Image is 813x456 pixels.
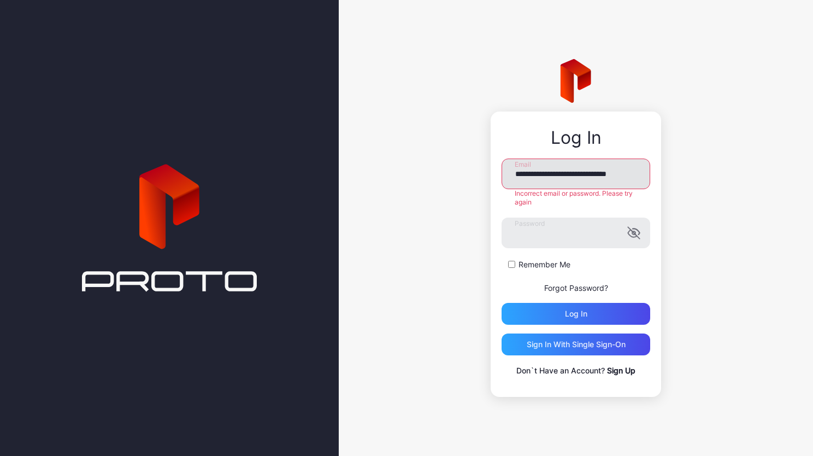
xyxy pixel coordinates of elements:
p: Don`t Have an Account? [502,364,650,377]
a: Sign Up [607,366,635,375]
button: Sign in With Single Sign-On [502,334,650,355]
a: Forgot Password? [544,283,608,293]
button: Log in [502,303,650,325]
label: Remember Me [519,259,570,270]
input: Password [502,218,650,248]
button: Password [627,226,640,239]
div: Log in [565,309,587,318]
div: Incorrect email or password. Please try again [502,189,650,207]
div: Sign in With Single Sign-On [527,340,626,349]
input: Email [502,159,650,189]
div: Log In [502,128,650,148]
